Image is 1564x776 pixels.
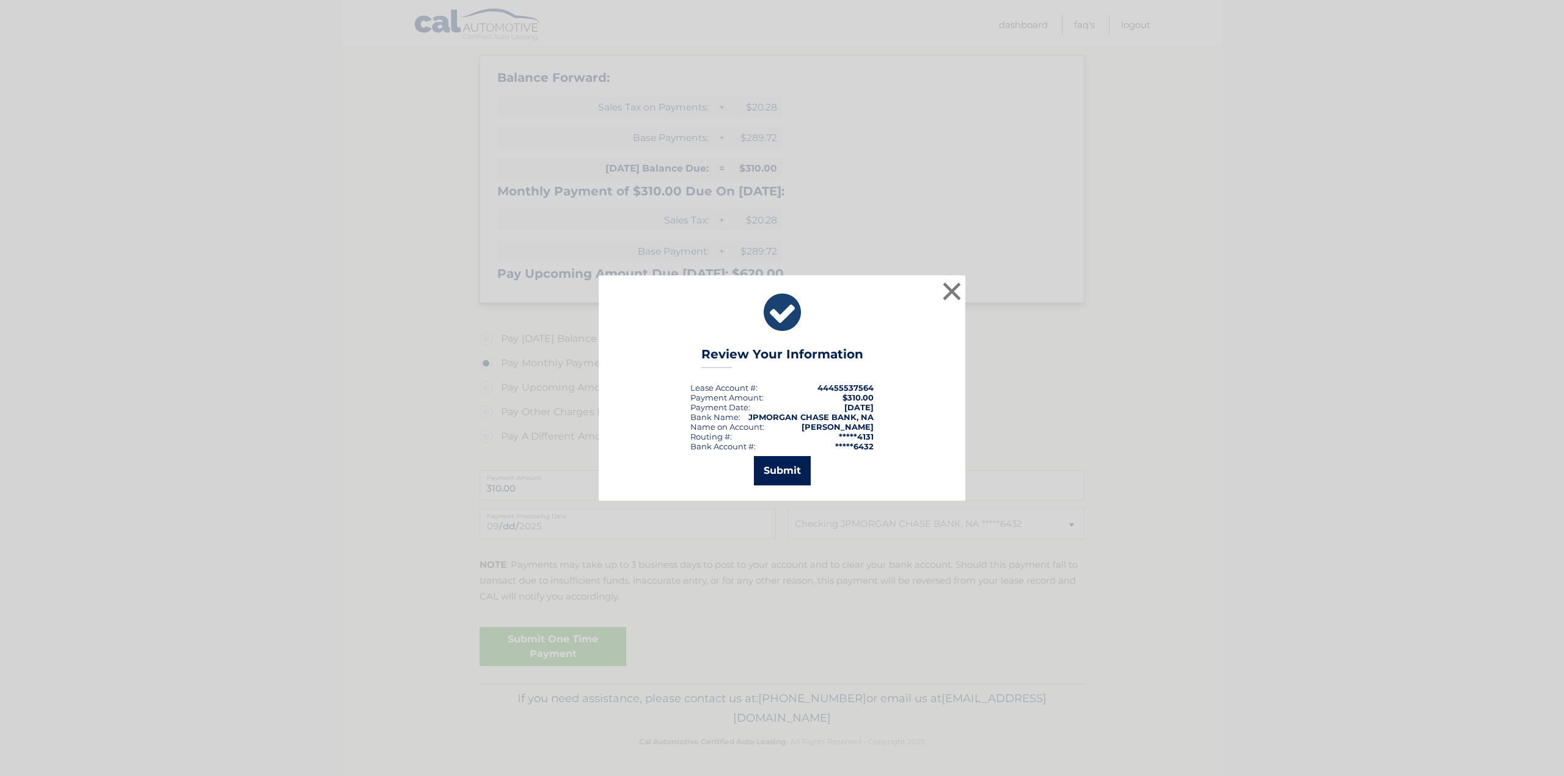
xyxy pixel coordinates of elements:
[690,383,758,393] div: Lease Account #:
[690,432,732,441] div: Routing #:
[754,456,811,485] button: Submit
[817,383,874,393] strong: 44455537564
[690,422,764,432] div: Name on Account:
[748,412,874,422] strong: JPMORGAN CHASE BANK, NA
[690,402,750,412] div: :
[690,393,764,402] div: Payment Amount:
[690,441,756,451] div: Bank Account #:
[844,402,874,412] span: [DATE]
[690,402,748,412] span: Payment Date
[842,393,874,402] span: $310.00
[940,279,964,303] button: ×
[701,347,863,368] h3: Review Your Information
[802,422,874,432] strong: [PERSON_NAME]
[690,412,740,422] div: Bank Name:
